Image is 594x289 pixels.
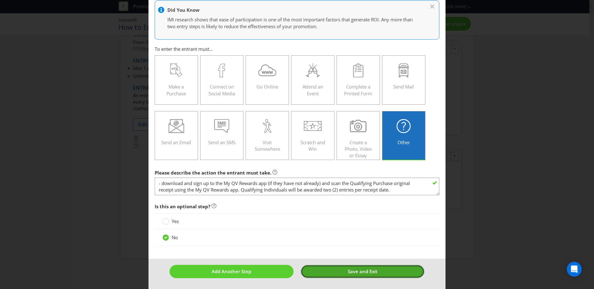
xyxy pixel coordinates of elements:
[348,268,377,274] span: Save and Exit
[155,178,439,195] textarea: To enter, individuals must do one of the following: individuals must scan the Qualifying Purchase...
[155,170,271,176] span: Please describe the action the entrant must take.
[301,265,425,278] button: Save and Exit
[208,139,235,145] span: Send an SMS
[300,139,325,152] span: Scratch and Win
[172,218,179,224] span: Yes
[172,234,178,240] span: No
[155,203,210,209] span: Is this an optional step?
[256,84,278,90] span: Go Online
[393,84,414,90] span: Send Mail
[161,139,191,145] span: Send an Email
[155,46,213,52] span: To enter the entrant must...
[345,139,372,159] span: Create a Photo, Video or Essay
[209,84,235,96] span: Connect on Social Media
[212,268,251,274] span: Add Another Step
[167,16,420,30] p: IMI research shows that ease of participation is one of the most important factors that generate ...
[166,84,186,96] span: Make a Purchase
[398,139,410,145] span: Other
[567,262,582,277] div: Open Intercom Messenger
[303,84,323,96] span: Attend an Event
[170,265,294,278] button: Add Another Step
[255,139,280,152] span: Visit Somewhere
[344,84,372,96] span: Complete a Printed Form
